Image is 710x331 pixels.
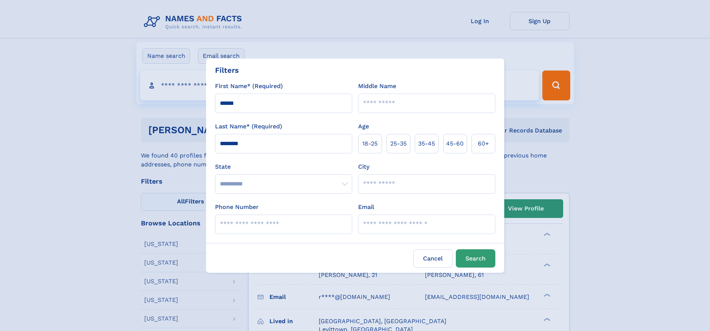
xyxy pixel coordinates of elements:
[215,162,352,171] label: State
[215,122,282,131] label: Last Name* (Required)
[358,162,369,171] label: City
[456,249,495,268] button: Search
[215,65,239,76] div: Filters
[358,82,396,91] label: Middle Name
[362,139,378,148] span: 18‑25
[446,139,464,148] span: 45‑60
[215,203,259,212] label: Phone Number
[478,139,489,148] span: 60+
[390,139,407,148] span: 25‑35
[215,82,283,91] label: First Name* (Required)
[358,203,374,212] label: Email
[413,249,453,268] label: Cancel
[358,122,369,131] label: Age
[418,139,435,148] span: 35‑45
